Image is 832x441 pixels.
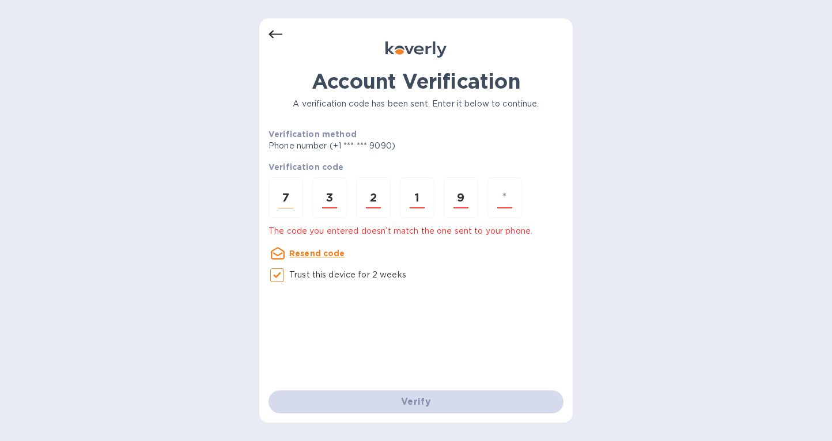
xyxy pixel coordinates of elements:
[268,69,564,93] h1: Account Verification
[268,130,357,139] b: Verification method
[268,140,483,152] p: Phone number (+1 *** *** 9090)
[268,161,564,173] p: Verification code
[268,225,564,237] p: The code you entered doesn’t match the one sent to your phone.
[289,269,406,281] p: Trust this device for 2 weeks
[268,98,564,110] p: A verification code has been sent. Enter it below to continue.
[289,249,345,258] u: Resend code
